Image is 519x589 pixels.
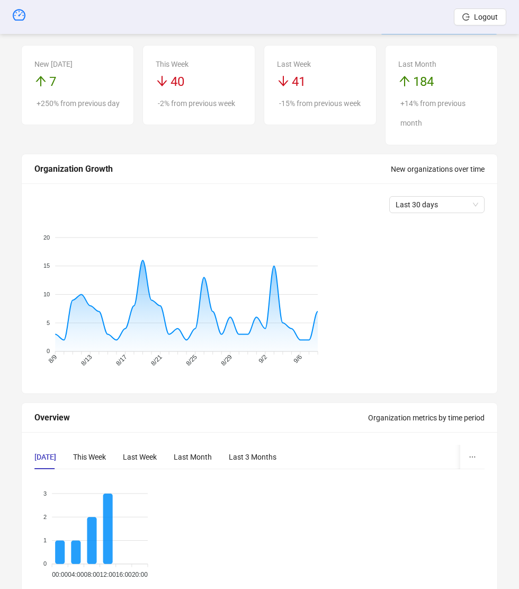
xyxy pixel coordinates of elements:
span: dashboard [13,8,25,21]
tspan: 15 [43,262,50,269]
div: Last Week [123,451,157,463]
span: +14% from previous month [400,99,466,128]
span: 41 [292,74,306,89]
span: 184 [413,74,434,89]
span: New organizations over time [391,165,485,173]
tspan: 0 [43,561,47,567]
span: 40 [171,74,184,89]
div: Overview [34,411,368,424]
div: This Week [156,58,242,70]
div: New [DATE] [34,58,121,70]
span: arrow-up [398,75,411,87]
tspan: 8/13 [79,353,94,367]
span: ellipsis [469,453,476,461]
div: Last Month [398,58,485,70]
tspan: 9/2 [257,353,269,365]
button: ellipsis [460,445,485,469]
button: Logout [454,8,506,25]
tspan: 00:00 [52,571,68,578]
tspan: 10 [43,291,50,297]
span: 7 [49,74,56,89]
span: logout [462,13,470,21]
span: -15% from previous week [279,99,361,108]
span: arrow-up [34,75,47,87]
div: Last Month [174,451,212,463]
tspan: 8/29 [220,353,234,367]
span: arrow-down [156,75,168,87]
tspan: 20:00 [132,571,148,578]
tspan: 8/21 [149,353,164,367]
tspan: 20 [43,234,50,241]
tspan: 08:00 [84,571,100,578]
tspan: 8/25 [184,353,199,367]
span: Logout [474,13,498,21]
tspan: 9/6 [292,353,303,365]
div: Last 3 Months [229,451,276,463]
div: Last Week [277,58,363,70]
span: -2% from previous week [158,99,235,108]
tspan: 04:00 [68,571,84,578]
tspan: 3 [43,490,47,497]
tspan: 8/17 [114,353,129,367]
tspan: 0 [47,348,50,355]
span: +250% from previous day [37,99,120,108]
tspan: 2 [43,514,47,520]
div: This Week [73,451,106,463]
tspan: 1 [43,537,47,543]
tspan: 12:00 [100,571,116,578]
span: Organization metrics by time period [368,414,485,422]
div: Organization Growth [34,162,391,175]
span: arrow-down [277,75,290,87]
tspan: 16:00 [116,571,132,578]
div: [DATE] [34,451,56,463]
tspan: 8/9 [47,353,59,365]
span: Last 30 days [396,197,478,213]
tspan: 5 [47,320,50,326]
